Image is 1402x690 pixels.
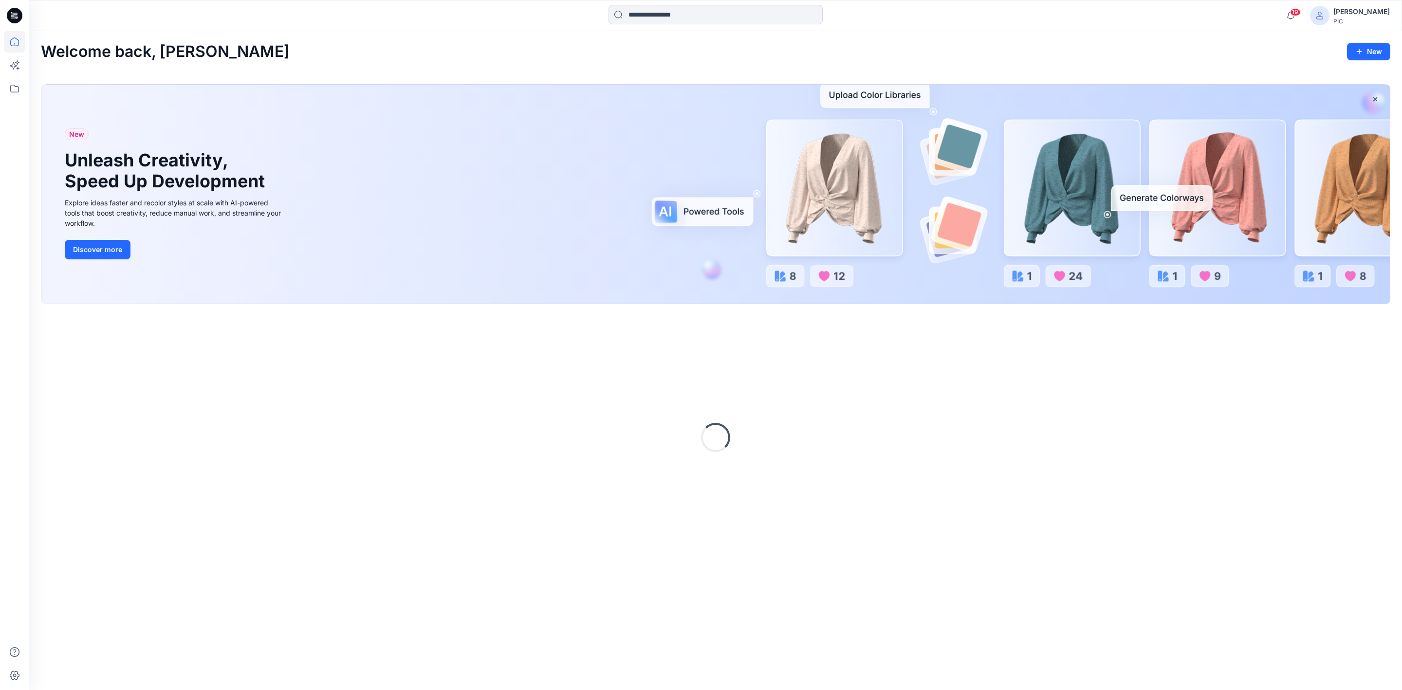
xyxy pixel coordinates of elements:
[1347,43,1390,60] button: New
[1333,6,1390,18] div: [PERSON_NAME]
[65,150,269,192] h1: Unleash Creativity, Speed Up Development
[69,128,84,140] span: New
[41,43,290,61] h2: Welcome back, [PERSON_NAME]
[65,198,284,228] div: Explore ideas faster and recolor styles at scale with AI-powered tools that boost creativity, red...
[1333,18,1390,25] div: PIC
[65,240,284,259] a: Discover more
[1290,8,1301,16] span: 19
[1316,12,1324,19] svg: avatar
[65,240,130,259] button: Discover more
